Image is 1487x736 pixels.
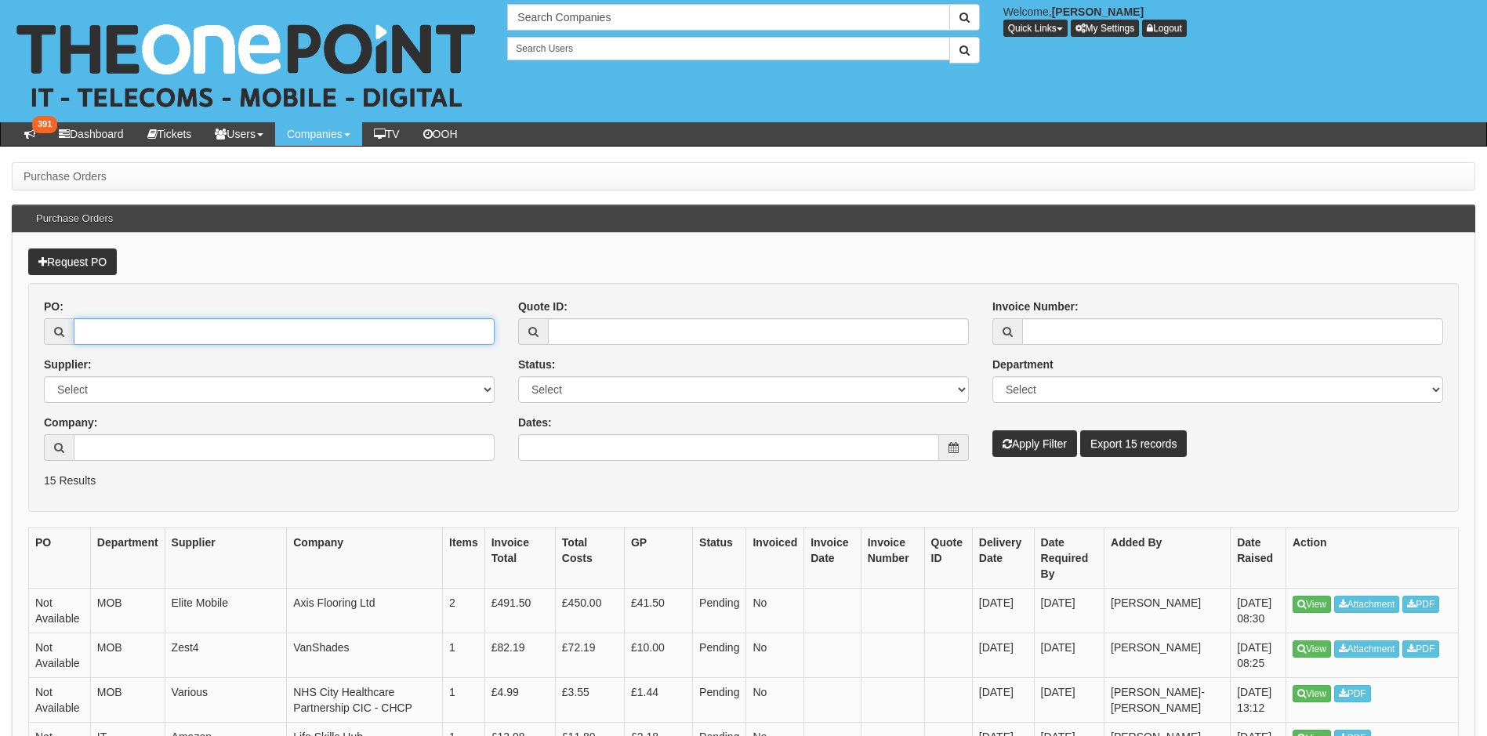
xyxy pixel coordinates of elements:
[518,299,568,314] label: Quote ID:
[443,678,485,723] td: 1
[1286,528,1459,589] th: Action
[484,633,555,678] td: £82.19
[1231,678,1286,723] td: [DATE] 13:12
[1034,678,1104,723] td: [DATE]
[924,528,972,589] th: Quote ID
[972,678,1034,723] td: [DATE]
[287,678,443,723] td: NHS City Healthcare Partnership CIC - CHCP
[28,248,117,275] a: Request PO
[1080,430,1188,457] a: Export 15 records
[29,528,91,589] th: PO
[90,678,165,723] td: MOB
[555,589,624,633] td: £450.00
[44,473,1443,488] p: 15 Results
[972,528,1034,589] th: Delivery Date
[1142,20,1187,37] a: Logout
[165,589,287,633] td: Elite Mobile
[624,589,692,633] td: £41.50
[1293,685,1331,702] a: View
[287,633,443,678] td: VanShades
[972,589,1034,633] td: [DATE]
[746,589,804,633] td: No
[1104,528,1231,589] th: Added By
[693,678,746,723] td: Pending
[861,528,924,589] th: Invoice Number
[1104,633,1231,678] td: [PERSON_NAME]
[275,122,362,146] a: Companies
[443,633,485,678] td: 1
[1334,685,1371,702] a: PDF
[1034,589,1104,633] td: [DATE]
[1071,20,1140,37] a: My Settings
[29,633,91,678] td: Not Available
[1052,5,1144,18] b: [PERSON_NAME]
[693,528,746,589] th: Status
[518,415,552,430] label: Dates:
[624,633,692,678] td: £10.00
[287,589,443,633] td: Axis Flooring Ltd
[1334,596,1400,613] a: Attachment
[804,528,861,589] th: Invoice Date
[287,528,443,589] th: Company
[362,122,412,146] a: TV
[1231,528,1286,589] th: Date Raised
[1104,589,1231,633] td: [PERSON_NAME]
[484,589,555,633] td: £491.50
[1293,640,1331,658] a: View
[44,357,92,372] label: Supplier:
[165,528,287,589] th: Supplier
[412,122,470,146] a: OOH
[165,633,287,678] td: Zest4
[1402,596,1439,613] a: PDF
[443,528,485,589] th: Items
[90,633,165,678] td: MOB
[47,122,136,146] a: Dashboard
[555,633,624,678] td: £72.19
[746,678,804,723] td: No
[44,415,97,430] label: Company:
[555,528,624,589] th: Total Costs
[1003,20,1068,37] button: Quick Links
[1034,633,1104,678] td: [DATE]
[746,528,804,589] th: Invoiced
[992,357,1054,372] label: Department
[90,589,165,633] td: MOB
[1293,596,1331,613] a: View
[746,633,804,678] td: No
[624,528,692,589] th: GP
[32,116,57,133] span: 391
[693,633,746,678] td: Pending
[29,589,91,633] td: Not Available
[1034,528,1104,589] th: Date Required By
[992,4,1487,37] div: Welcome,
[992,299,1079,314] label: Invoice Number:
[165,678,287,723] td: Various
[518,357,555,372] label: Status:
[624,678,692,723] td: £1.44
[484,678,555,723] td: £4.99
[1231,633,1286,678] td: [DATE] 08:25
[992,430,1077,457] button: Apply Filter
[1231,589,1286,633] td: [DATE] 08:30
[28,205,121,232] h3: Purchase Orders
[507,37,949,60] input: Search Users
[24,169,107,184] li: Purchase Orders
[555,678,624,723] td: £3.55
[693,589,746,633] td: Pending
[507,4,949,31] input: Search Companies
[443,589,485,633] td: 2
[1104,678,1231,723] td: [PERSON_NAME]-[PERSON_NAME]
[136,122,204,146] a: Tickets
[29,678,91,723] td: Not Available
[44,299,63,314] label: PO:
[1402,640,1439,658] a: PDF
[90,528,165,589] th: Department
[1334,640,1400,658] a: Attachment
[484,528,555,589] th: Invoice Total
[972,633,1034,678] td: [DATE]
[203,122,275,146] a: Users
